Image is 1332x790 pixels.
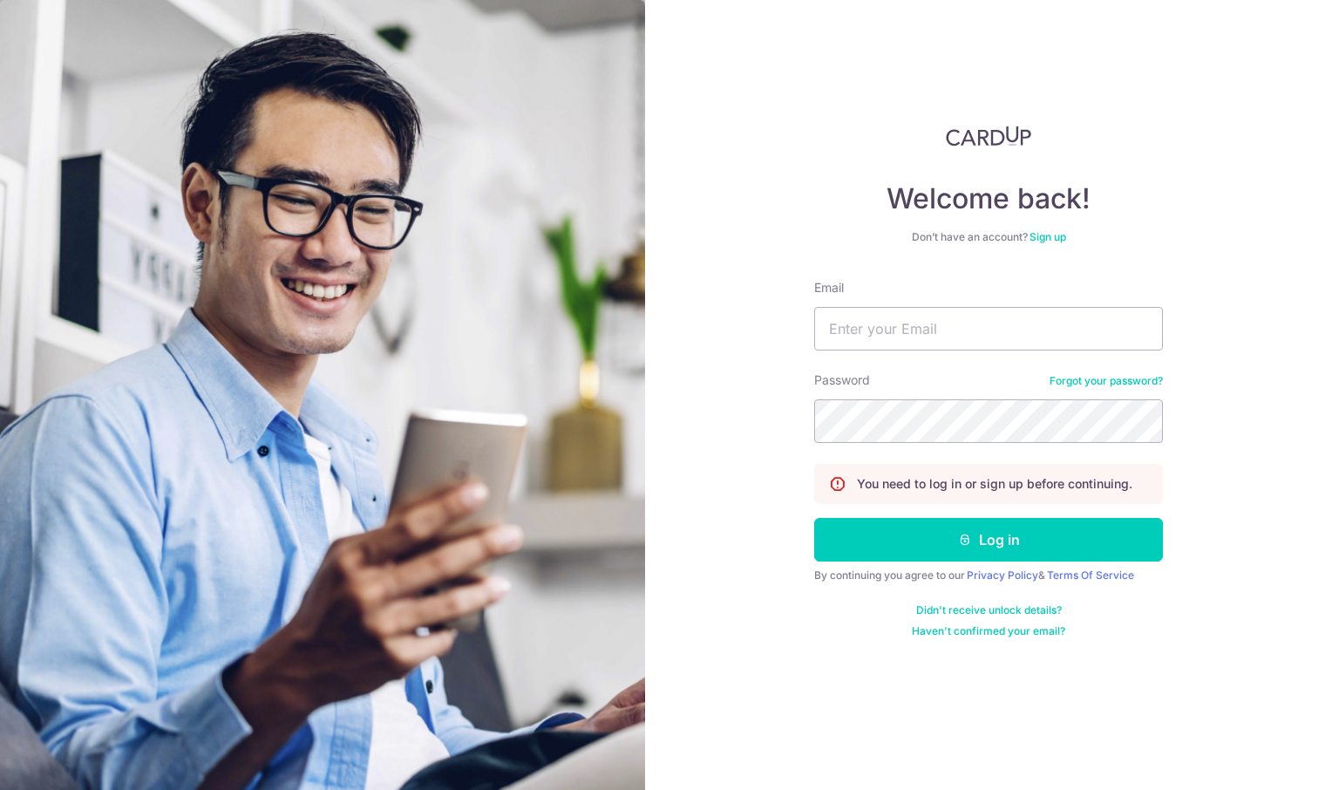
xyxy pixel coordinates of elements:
a: Terms Of Service [1047,569,1134,582]
label: Email [814,279,844,296]
h4: Welcome back! [814,181,1163,216]
button: Log in [814,518,1163,562]
a: Haven't confirmed your email? [912,624,1065,638]
a: Privacy Policy [967,569,1038,582]
a: Sign up [1030,230,1066,243]
label: Password [814,371,870,389]
div: Don’t have an account? [814,230,1163,244]
a: Didn't receive unlock details? [916,603,1062,617]
img: CardUp Logo [946,126,1031,146]
div: By continuing you agree to our & [814,569,1163,582]
a: Forgot your password? [1050,374,1163,388]
p: You need to log in or sign up before continuing. [857,475,1132,493]
input: Enter your Email [814,307,1163,351]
